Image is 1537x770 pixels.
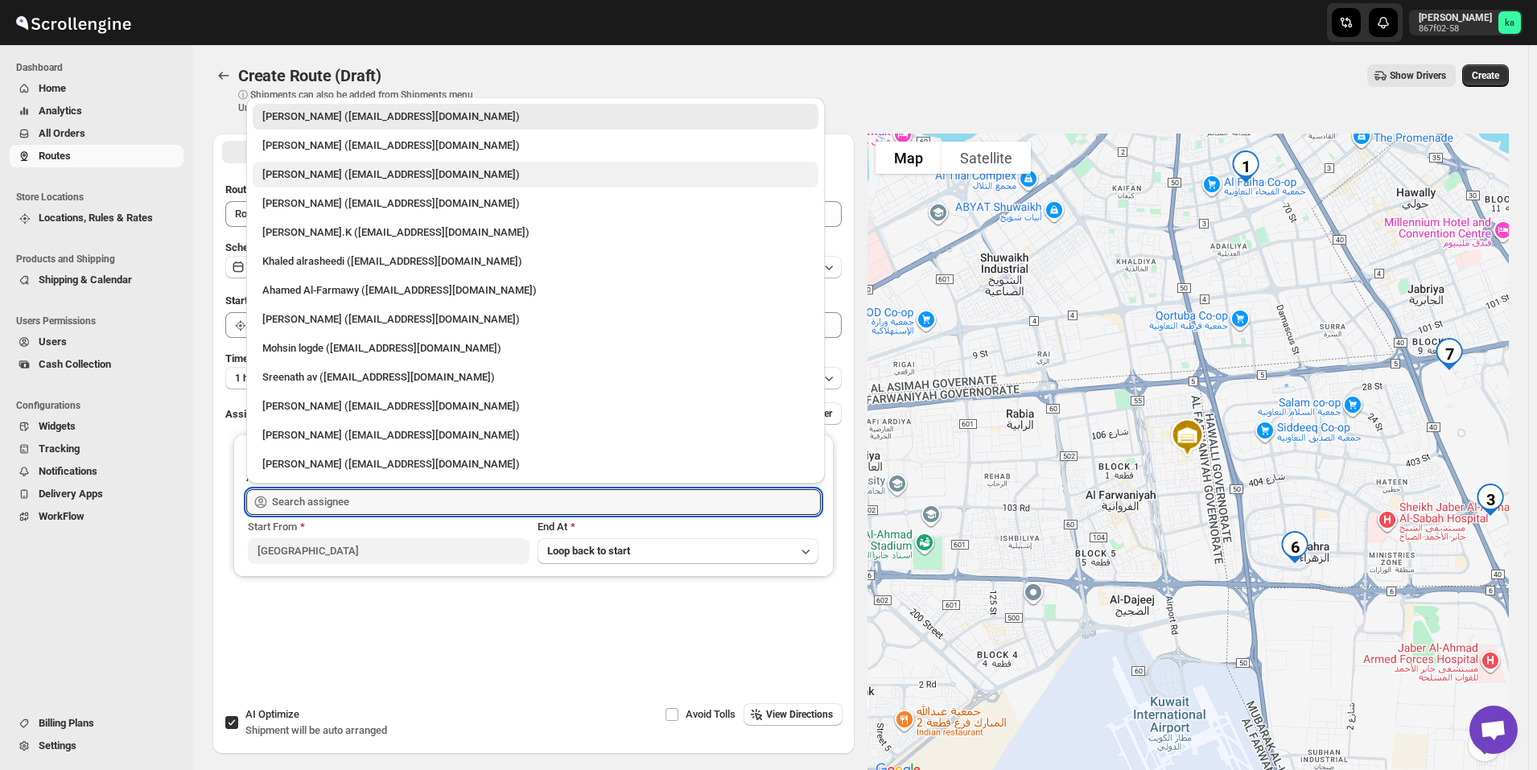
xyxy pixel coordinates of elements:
[246,187,825,216] li: shadi mouhamed (shadi.mouhamed2@gmail.com)
[39,739,76,751] span: Settings
[262,224,809,241] div: [PERSON_NAME].K ([EMAIL_ADDRESS][DOMAIN_NAME])
[1462,64,1509,87] button: Create
[225,408,269,420] span: Assign to
[39,82,66,94] span: Home
[1223,144,1268,189] div: 1
[10,460,183,483] button: Notifications
[262,196,809,212] div: [PERSON_NAME] ([EMAIL_ADDRESS][DOMAIN_NAME])
[246,159,825,187] li: Mohameed Ismayil (ismayil22110@gmail.com)
[1469,729,1501,761] button: Map camera controls
[245,724,387,736] span: Shipment will be auto arranged
[538,538,819,564] button: Loop back to start
[262,427,809,443] div: [PERSON_NAME] ([EMAIL_ADDRESS][DOMAIN_NAME])
[39,336,67,348] span: Users
[246,216,825,245] li: Muhammed Ramees.K (rameesrami2680@gmail.com)
[16,399,185,412] span: Configurations
[225,183,282,196] span: Route Name
[10,77,183,100] button: Home
[10,331,183,353] button: Users
[39,420,76,432] span: Widgets
[10,353,183,376] button: Cash Collection
[1498,11,1521,34] span: khaled alrashidi
[538,519,819,535] div: End At
[10,145,183,167] button: Routes
[10,438,183,460] button: Tracking
[10,415,183,438] button: Widgets
[225,352,291,364] span: Time Per Stop
[16,191,185,204] span: Store Locations
[10,735,183,757] button: Settings
[876,142,942,174] button: Show street map
[942,142,1031,174] button: Show satellite imagery
[10,207,183,229] button: Locations, Rules & Rates
[248,521,297,533] span: Start From
[246,390,825,419] li: Mohammad chand (mohdqabid@gmail.com)
[39,150,71,162] span: Routes
[10,269,183,291] button: Shipping & Calendar
[10,712,183,735] button: Billing Plans
[39,274,132,286] span: Shipping & Calendar
[547,545,630,557] span: Loop back to start
[766,708,833,721] span: View Directions
[262,138,809,154] div: [PERSON_NAME] ([EMAIL_ADDRESS][DOMAIN_NAME])
[16,61,185,74] span: Dashboard
[262,398,809,414] div: [PERSON_NAME] ([EMAIL_ADDRESS][DOMAIN_NAME])
[235,372,263,385] span: 1 hour
[246,104,825,130] li: khaled alrashidi (new.tec.q8@gmail.com)
[762,407,832,420] span: Add More Driver
[16,253,185,266] span: Products and Shipping
[245,708,299,720] span: AI Optimize
[262,109,809,125] div: [PERSON_NAME] ([EMAIL_ADDRESS][DOMAIN_NAME])
[16,315,185,327] span: Users Permissions
[262,253,809,270] div: Khaled alrasheedi ([EMAIL_ADDRESS][DOMAIN_NAME])
[246,419,825,448] li: Mohammed faizan (fs3453480@gmail.com)
[1367,64,1456,87] button: Show Drivers
[222,141,532,163] button: All Route Options
[262,456,809,472] div: [PERSON_NAME] ([EMAIL_ADDRESS][DOMAIN_NAME])
[272,489,821,515] input: Search assignee
[1419,11,1492,24] p: [PERSON_NAME]
[246,361,825,390] li: Sreenath av (sreenathbhasibhasi@gmail.com)
[1427,331,1472,377] div: 7
[39,465,97,477] span: Notifications
[10,122,183,145] button: All Orders
[262,282,809,299] div: Ahamed Al-Farmawy ([EMAIL_ADDRESS][DOMAIN_NAME])
[246,274,825,303] li: Ahamed Al-Farmawy (m.farmawy510@gmail.com)
[1472,69,1499,82] span: Create
[1505,18,1514,28] text: ka
[1468,477,1513,522] div: 3
[225,367,842,389] button: 1 hour
[212,64,235,87] button: Routes
[225,294,352,307] span: Start Location (Warehouse)
[246,245,825,274] li: Khaled alrasheedi (kthug0q@gmail.com)
[225,201,842,227] input: Eg: Bengaluru Route
[238,89,492,114] p: ⓘ Shipments can also be added from Shipments menu Unrouted tab
[1419,24,1492,34] p: 867f02-58
[246,448,825,477] li: Shaibaz Karbari (shaibazkarbari364@gmail.com)
[10,100,183,122] button: Analytics
[1390,69,1446,82] span: Show Drivers
[39,488,103,500] span: Delivery Apps
[39,105,82,117] span: Analytics
[212,169,855,687] div: All Route Options
[1409,10,1523,35] button: User menu
[686,708,736,720] span: Avoid Tolls
[238,66,381,85] span: Create Route (Draft)
[39,510,84,522] span: WorkFlow
[39,127,85,139] span: All Orders
[246,130,825,159] li: Mostafa Khalifa (mostafa.khalifa799@gmail.com)
[262,369,809,385] div: Sreenath av ([EMAIL_ADDRESS][DOMAIN_NAME])
[10,505,183,528] button: WorkFlow
[1272,525,1317,570] div: 6
[10,483,183,505] button: Delivery Apps
[39,358,111,370] span: Cash Collection
[1469,706,1518,754] div: Open chat
[39,212,153,224] span: Locations, Rules & Rates
[262,340,809,356] div: Mohsin logde ([EMAIL_ADDRESS][DOMAIN_NAME])
[13,2,134,43] img: ScrollEngine
[225,256,842,278] button: [DATE]|Today
[246,332,825,361] li: Mohsin logde (logdemohsin@gmail.com)
[39,443,80,455] span: Tracking
[744,703,843,726] button: View Directions
[262,167,809,183] div: [PERSON_NAME] ([EMAIL_ADDRESS][DOMAIN_NAME])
